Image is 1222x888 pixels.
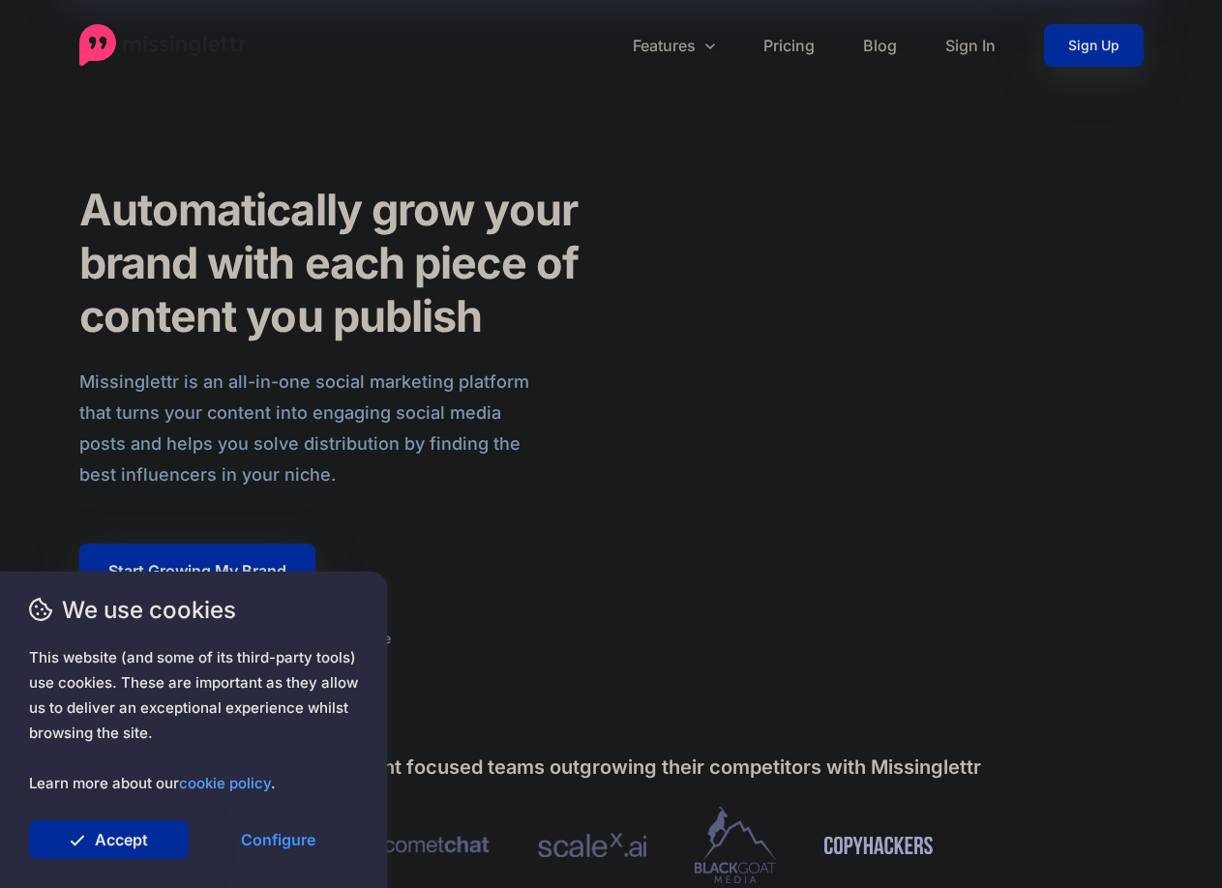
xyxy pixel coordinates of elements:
a: Start Growing My Brand [79,544,315,597]
a: cookie policy [179,774,271,792]
a: Features [609,24,739,67]
p: Missinglettr is an all-in-one social marketing platform that turns your content into engaging soc... [79,367,530,490]
a: Sign In [921,24,1020,67]
a: Home [79,24,247,67]
h1: Automatically grow your brand with each piece of content you publish [79,183,626,342]
a: Blog [839,24,921,67]
h4: Join 30,000+ creators and content focused teams outgrowing their competitors with Missinglettr [79,752,1144,783]
a: Accept [29,820,189,859]
a: Pricing [739,24,839,67]
span: This website (and some of its third-party tools) use cookies. These are important as they allow u... [29,645,358,796]
a: Configure [198,820,358,859]
a: Sign Up [1044,24,1144,67]
span: We use cookies [29,593,358,627]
